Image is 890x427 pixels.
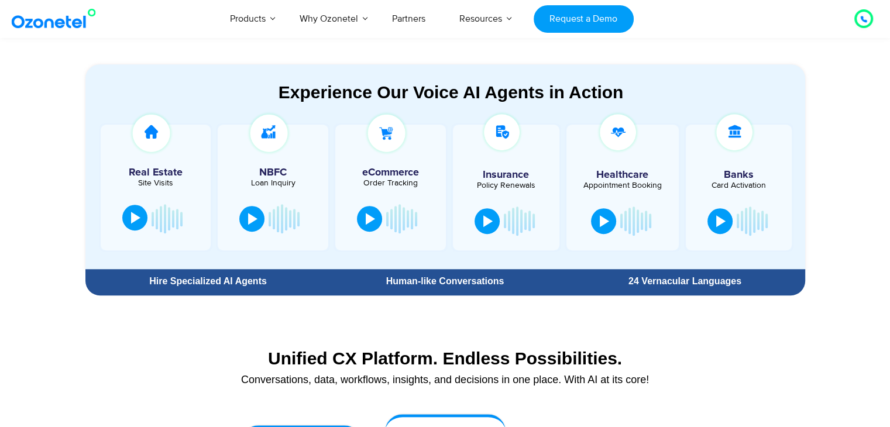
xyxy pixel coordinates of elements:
h5: Insurance [459,170,554,180]
div: Human-like Conversations [331,277,559,286]
div: Card Activation [692,181,786,190]
div: Appointment Booking [575,181,670,190]
h5: eCommerce [341,167,440,178]
div: Hire Specialized AI Agents [91,277,325,286]
div: Conversations, data, workflows, insights, and decisions in one place. With AI at its core! [91,374,799,385]
a: Request a Demo [534,5,634,33]
h5: Banks [692,170,786,180]
h5: Real Estate [106,167,205,178]
div: Experience Our Voice AI Agents in Action [97,82,805,102]
h5: Healthcare [575,170,670,180]
div: Unified CX Platform. Endless Possibilities. [91,348,799,369]
div: Policy Renewals [459,181,554,190]
div: Loan Inquiry [224,179,322,187]
div: Order Tracking [341,179,440,187]
h5: NBFC [224,167,322,178]
div: 24 Vernacular Languages [571,277,799,286]
div: Site Visits [106,179,205,187]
